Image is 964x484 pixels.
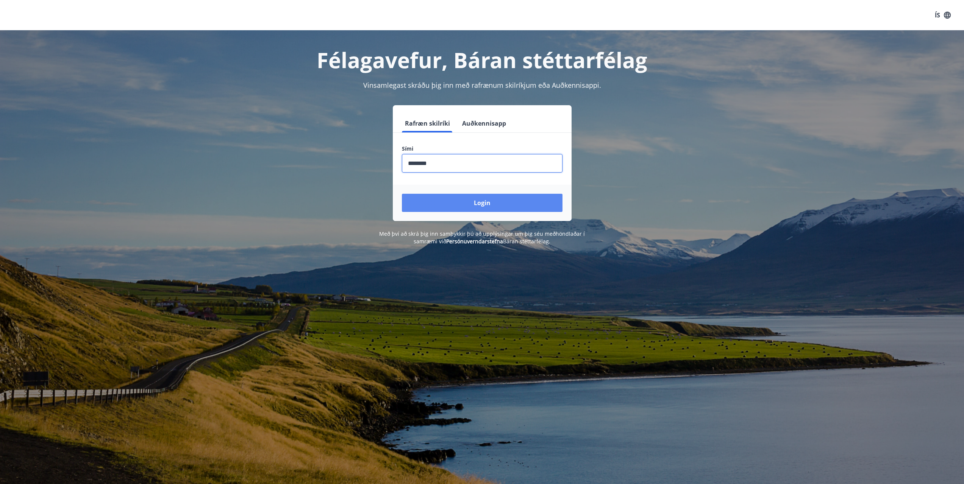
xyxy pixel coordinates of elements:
[446,238,503,245] a: Persónuverndarstefna
[402,145,562,153] label: Sími
[931,8,955,22] button: ÍS
[402,114,453,132] button: Rafræn skilríki
[363,81,601,90] span: Vinsamlegast skráðu þig inn með rafrænum skilríkjum eða Auðkennisappi.
[379,230,585,245] span: Með því að skrá þig inn samþykkir þú að upplýsingar um þig séu meðhöndlaðar í samræmi við Báran s...
[219,45,746,74] h1: Félagavefur, Báran stéttarfélag
[459,114,509,132] button: Auðkennisapp
[402,194,562,212] button: Login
